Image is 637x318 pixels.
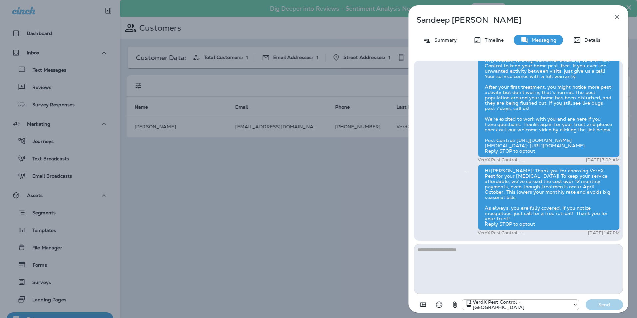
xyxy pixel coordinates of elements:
p: [DATE] 1:47 PM [588,230,620,236]
p: Sandeep [PERSON_NAME] [416,15,598,25]
p: Details [581,37,600,43]
button: Add in a premade template [416,298,430,311]
button: Select an emoji [432,298,446,311]
div: Hi [PERSON_NAME]! Thank you for choosing VerdX Pest for your [MEDICAL_DATA]! To keep your service... [478,164,620,230]
div: Hi [PERSON_NAME], thanks for choosing Verd-X Pest Control to keep your home pest-free. If you eve... [478,45,620,157]
p: VerdX Pest Control - [GEOGRAPHIC_DATA] [478,230,563,236]
p: Messaging [528,37,556,43]
p: Timeline [481,37,504,43]
p: [DATE] 7:02 AM [586,157,620,163]
span: Sent [464,167,468,173]
p: VerdX Pest Control - [GEOGRAPHIC_DATA] [473,299,569,310]
p: VerdX Pest Control - [GEOGRAPHIC_DATA] [478,157,563,163]
div: +1 (770) 758-7657 [462,299,579,310]
p: Summary [431,37,457,43]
